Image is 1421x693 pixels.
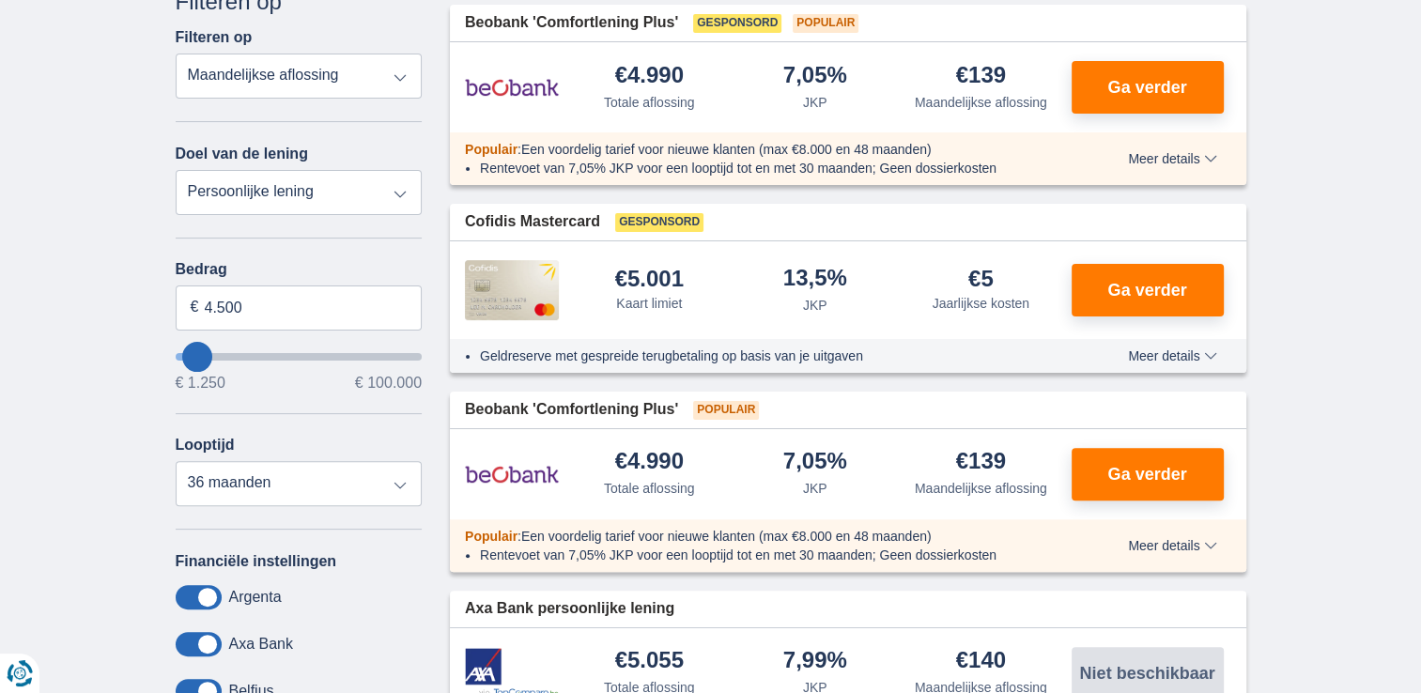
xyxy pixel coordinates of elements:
[803,296,827,315] div: JKP
[615,268,684,290] div: €5.001
[465,12,678,34] span: Beobank 'Comfortlening Plus'
[793,14,858,33] span: Populair
[1114,151,1230,166] button: Meer details
[693,14,781,33] span: Gesponsord
[956,450,1006,475] div: €139
[176,376,225,391] span: € 1.250
[783,64,847,89] div: 7,05%
[604,93,695,112] div: Totale aflossing
[465,451,559,498] img: product.pl.alt Beobank
[176,29,253,46] label: Filteren op
[783,267,847,292] div: 13,5%
[1079,665,1214,682] span: Niet beschikbaar
[604,479,695,498] div: Totale aflossing
[1072,264,1224,316] button: Ga verder
[176,353,423,361] input: wantToBorrow
[615,649,684,674] div: €5.055
[1107,466,1186,483] span: Ga verder
[355,376,422,391] span: € 100.000
[465,598,674,620] span: Axa Bank persoonlijke lening
[615,450,684,475] div: €4.990
[1128,349,1216,362] span: Meer details
[693,401,759,420] span: Populair
[803,479,827,498] div: JKP
[229,589,282,606] label: Argenta
[480,546,1059,564] li: Rentevoet van 7,05% JKP voor een looptijd tot en met 30 maanden; Geen dossierkosten
[521,142,932,157] span: Een voordelig tarief voor nieuwe klanten (max €8.000 en 48 maanden)
[176,261,423,278] label: Bedrag
[1072,448,1224,500] button: Ga verder
[783,450,847,475] div: 7,05%
[229,636,293,653] label: Axa Bank
[176,553,337,570] label: Financiële instellingen
[803,93,827,112] div: JKP
[615,213,703,232] span: Gesponsord
[521,529,932,544] span: Een voordelig tarief voor nieuwe klanten (max €8.000 en 48 maanden)
[968,268,994,290] div: €5
[1107,79,1186,96] span: Ga verder
[465,529,517,544] span: Populair
[956,649,1006,674] div: €140
[465,142,517,157] span: Populair
[480,159,1059,177] li: Rentevoet van 7,05% JKP voor een looptijd tot en met 30 maanden; Geen dossierkosten
[176,146,308,162] label: Doel van de lening
[915,93,1047,112] div: Maandelijkse aflossing
[191,297,199,318] span: €
[956,64,1006,89] div: €139
[933,294,1030,313] div: Jaarlijkse kosten
[465,260,559,320] img: product.pl.alt Cofidis CC
[1128,152,1216,165] span: Meer details
[1114,538,1230,553] button: Meer details
[480,346,1059,365] li: Geldreserve met gespreide terugbetaling op basis van je uitgaven
[465,211,600,233] span: Cofidis Mastercard
[1107,282,1186,299] span: Ga verder
[1072,61,1224,114] button: Ga verder
[176,437,235,454] label: Looptijd
[1128,539,1216,552] span: Meer details
[615,64,684,89] div: €4.990
[450,527,1074,546] div: :
[616,294,682,313] div: Kaart limiet
[465,399,678,421] span: Beobank 'Comfortlening Plus'
[450,140,1074,159] div: :
[465,64,559,111] img: product.pl.alt Beobank
[915,479,1047,498] div: Maandelijkse aflossing
[783,649,847,674] div: 7,99%
[1114,348,1230,363] button: Meer details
